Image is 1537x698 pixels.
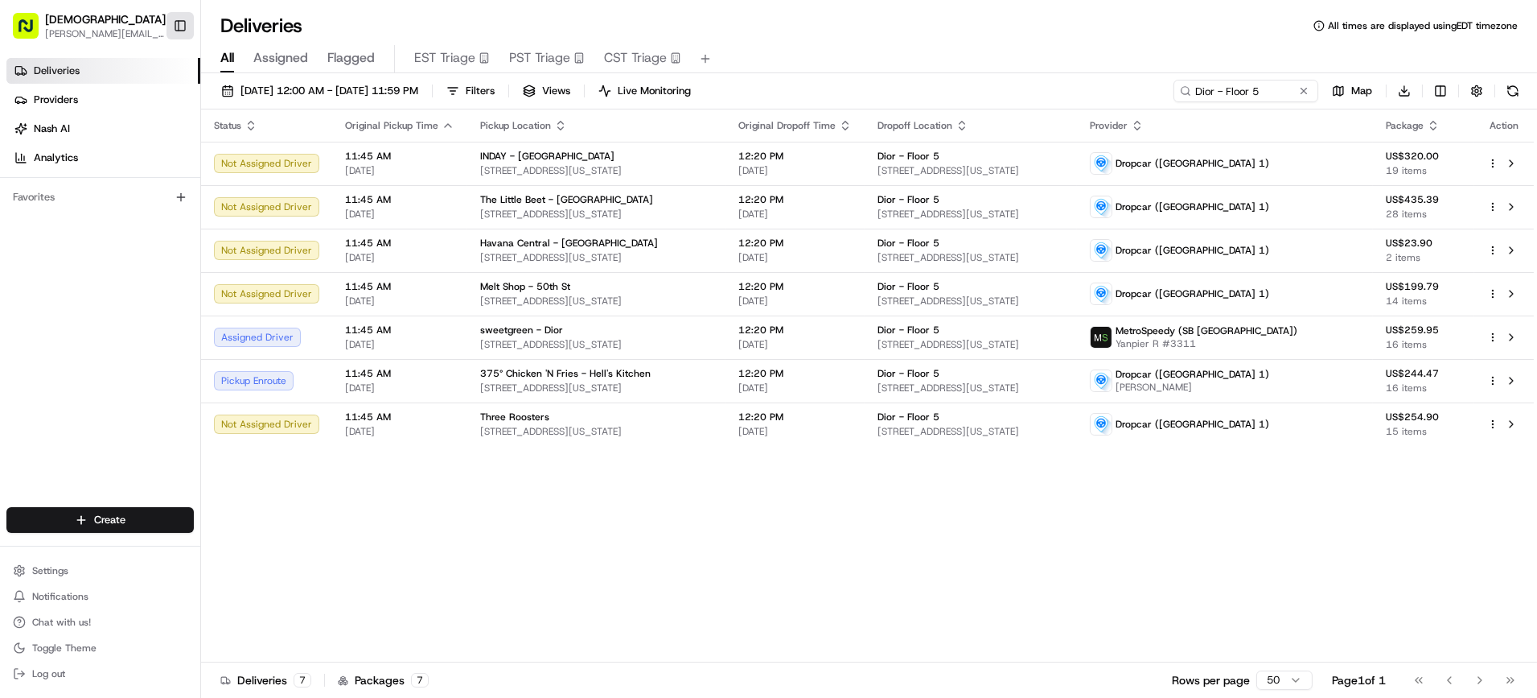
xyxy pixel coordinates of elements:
span: US$435.39 [1386,193,1461,206]
span: [DATE] 12:00 AM - [DATE] 11:59 PM [240,84,418,98]
span: [PERSON_NAME][EMAIL_ADDRESS][DOMAIN_NAME] [45,27,166,40]
img: Nash [16,16,48,48]
span: [STREET_ADDRESS][US_STATE] [480,208,713,221]
span: 28 items [1386,208,1461,221]
button: [DEMOGRAPHIC_DATA][PERSON_NAME][EMAIL_ADDRESS][DOMAIN_NAME] [6,6,166,45]
span: [DATE] [738,208,852,221]
span: Dropoff Location [877,119,952,132]
span: Pylon [160,273,195,285]
span: [STREET_ADDRESS][US_STATE] [877,208,1064,221]
button: [DATE] 12:00 AM - [DATE] 11:59 PM [214,80,425,102]
a: 💻API Documentation [129,227,265,256]
span: [STREET_ADDRESS][US_STATE] [877,164,1064,177]
span: Three Roosters [480,411,549,423]
span: Nash AI [34,122,70,136]
span: Dior - Floor 5 [877,411,939,423]
span: US$23.90 [1386,237,1461,250]
span: Package [1386,119,1424,132]
span: [DATE] [345,382,454,394]
div: 7 [411,673,429,688]
span: Dior - Floor 5 [877,150,939,163]
span: Log out [32,667,65,680]
span: [STREET_ADDRESS][US_STATE] [480,164,713,177]
span: Create [94,513,125,527]
span: [DATE] [738,338,852,351]
a: Nash AI [6,116,200,142]
span: [DATE] [345,164,454,177]
img: drop_car_logo.png [1091,196,1112,217]
a: Analytics [6,145,200,171]
span: 12:20 PM [738,411,852,423]
span: US$259.95 [1386,324,1461,337]
a: 📗Knowledge Base [10,227,129,256]
span: Pickup Location [480,119,551,132]
div: 📗 [16,235,29,248]
span: 12:20 PM [738,193,852,206]
span: Map [1351,84,1372,98]
span: Dior - Floor 5 [877,324,939,337]
span: [STREET_ADDRESS][US_STATE] [877,338,1064,351]
span: Dropcar ([GEOGRAPHIC_DATA] 1) [1116,200,1269,213]
span: [DATE] [738,295,852,308]
span: [STREET_ADDRESS][US_STATE] [480,295,713,308]
button: Refresh [1502,80,1524,102]
span: [STREET_ADDRESS][US_STATE] [877,425,1064,438]
div: We're available if you need us! [55,170,203,183]
h1: Deliveries [220,13,302,39]
span: Dior - Floor 5 [877,367,939,380]
span: [DEMOGRAPHIC_DATA] [45,11,166,27]
span: The Little Beet - [GEOGRAPHIC_DATA] [480,193,653,206]
span: [DATE] [345,251,454,264]
img: drop_car_logo.png [1091,240,1112,261]
span: [DATE] [345,208,454,221]
img: metro_speed_logo.png [1091,327,1112,348]
span: 11:45 AM [345,150,454,163]
span: All times are displayed using EDT timezone [1328,19,1518,32]
button: Views [516,80,577,102]
img: drop_car_logo.png [1091,283,1112,304]
span: 12:20 PM [738,237,852,250]
span: Original Pickup Time [345,119,438,132]
span: 11:45 AM [345,193,454,206]
span: Toggle Theme [32,642,97,655]
a: Powered byPylon [113,272,195,285]
span: [STREET_ADDRESS][US_STATE] [480,251,713,264]
span: Live Monitoring [618,84,691,98]
span: US$244.47 [1386,367,1461,380]
button: Map [1325,80,1379,102]
span: API Documentation [152,233,258,250]
button: Log out [6,663,194,685]
span: [DATE] [738,251,852,264]
p: Welcome 👋 [16,64,293,90]
img: drop_car_logo.png [1091,153,1112,174]
span: Assigned [253,48,308,68]
span: Chat with us! [32,616,91,629]
button: Notifications [6,585,194,608]
input: Clear [42,104,265,121]
span: [DATE] [345,295,454,308]
button: Filters [439,80,502,102]
span: Melt Shop - 50th St [480,280,570,293]
span: US$254.90 [1386,411,1461,423]
span: Flagged [327,48,375,68]
span: MetroSpeedy (SB [GEOGRAPHIC_DATA]) [1116,324,1297,337]
span: 11:45 AM [345,324,454,337]
span: All [220,48,234,68]
a: Deliveries [6,58,200,84]
span: [STREET_ADDRESS][US_STATE] [877,295,1064,308]
span: Knowledge Base [32,233,123,250]
div: Favorites [6,184,194,210]
span: [STREET_ADDRESS][US_STATE] [877,382,1064,394]
span: Dropcar ([GEOGRAPHIC_DATA] 1) [1116,157,1269,170]
span: [STREET_ADDRESS][US_STATE] [480,425,713,438]
span: Providers [34,93,78,107]
span: Dropcar ([GEOGRAPHIC_DATA] 1) [1116,244,1269,257]
span: 11:45 AM [345,280,454,293]
span: 11:45 AM [345,411,454,423]
div: 💻 [136,235,149,248]
img: 1736555255976-a54dd68f-1ca7-489b-9aae-adbdc363a1c4 [16,154,45,183]
span: CST Triage [604,48,667,68]
span: 15 items [1386,425,1461,438]
span: 12:20 PM [738,324,852,337]
div: Start new chat [55,154,264,170]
